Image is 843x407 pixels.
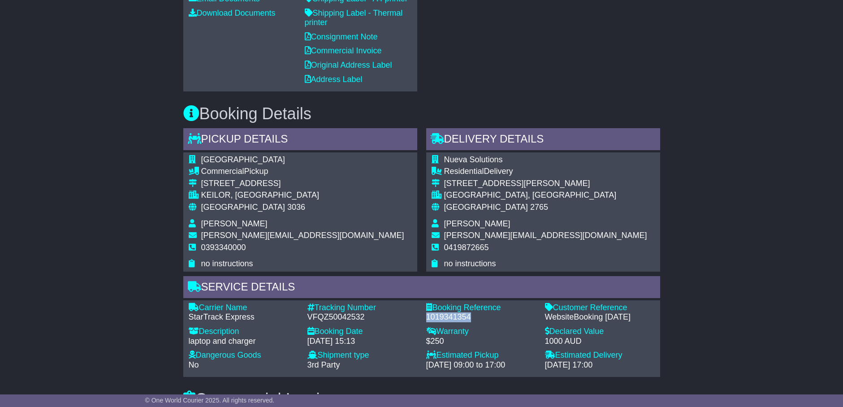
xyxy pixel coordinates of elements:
span: © One World Courier 2025. All rights reserved. [145,397,275,404]
span: 3rd Party [307,360,340,369]
span: [PERSON_NAME] [444,219,510,228]
div: Declared Value [545,327,655,337]
div: KEILOR, [GEOGRAPHIC_DATA] [201,191,404,200]
span: [GEOGRAPHIC_DATA] [444,203,528,212]
div: Delivery Details [426,128,660,152]
a: Original Address Label [305,61,392,69]
div: Description [189,327,298,337]
div: [GEOGRAPHIC_DATA], [GEOGRAPHIC_DATA] [444,191,647,200]
div: Booking Reference [426,303,536,313]
span: no instructions [444,259,496,268]
span: [GEOGRAPHIC_DATA] [201,203,285,212]
div: Estimated Delivery [545,351,655,360]
div: laptop and charger [189,337,298,346]
span: Nueva Solutions [444,155,503,164]
div: Service Details [183,276,660,300]
h3: Booking Details [183,105,660,123]
div: Warranty [426,327,536,337]
span: [PERSON_NAME] [201,219,268,228]
div: Estimated Pickup [426,351,536,360]
div: StarTrack Express [189,312,298,322]
div: Booking Date [307,327,417,337]
span: 0419872665 [444,243,489,252]
a: Commercial Invoice [305,46,382,55]
a: Shipping Label - Thermal printer [305,9,403,27]
span: [PERSON_NAME][EMAIL_ADDRESS][DOMAIN_NAME] [444,231,647,240]
span: Residential [444,167,484,176]
div: $250 [426,337,536,346]
div: Tracking Number [307,303,417,313]
div: Pickup [201,167,404,177]
div: [STREET_ADDRESS] [201,179,404,189]
div: Carrier Name [189,303,298,313]
div: [DATE] 09:00 to 17:00 [426,360,536,370]
span: [PERSON_NAME][EMAIL_ADDRESS][DOMAIN_NAME] [201,231,404,240]
div: 1019341354 [426,312,536,322]
span: 2765 [530,203,548,212]
div: Dangerous Goods [189,351,298,360]
a: Address Label [305,75,363,84]
div: Customer Reference [545,303,655,313]
div: Shipment type [307,351,417,360]
a: Download Documents [189,9,276,17]
span: Commercial [201,167,244,176]
div: [STREET_ADDRESS][PERSON_NAME] [444,179,647,189]
span: no instructions [201,259,253,268]
a: Consignment Note [305,32,378,41]
div: Pickup Details [183,128,417,152]
span: [GEOGRAPHIC_DATA] [201,155,285,164]
div: [DATE] 17:00 [545,360,655,370]
div: VFQZ50042532 [307,312,417,322]
div: Delivery [444,167,647,177]
span: No [189,360,199,369]
span: 3036 [287,203,305,212]
div: 1000 AUD [545,337,655,346]
span: 0393340000 [201,243,246,252]
div: [DATE] 15:13 [307,337,417,346]
div: WebsiteBooking [DATE] [545,312,655,322]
